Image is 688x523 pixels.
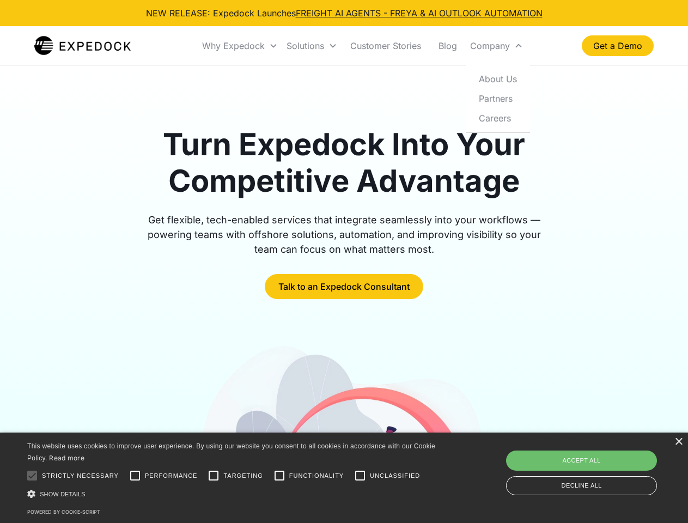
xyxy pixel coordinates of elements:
[470,40,510,51] div: Company
[370,471,420,481] span: Unclassified
[146,7,543,20] div: NEW RELEASE: Expedock Launches
[34,35,131,57] img: Expedock Logo
[49,454,84,462] a: Read more
[430,27,466,64] a: Blog
[27,488,439,500] div: Show details
[470,88,526,108] a: Partners
[289,471,344,481] span: Functionality
[470,108,526,127] a: Careers
[507,405,688,523] iframe: Chat Widget
[287,40,324,51] div: Solutions
[342,27,430,64] a: Customer Stories
[466,64,530,132] nav: Company
[223,471,263,481] span: Targeting
[202,40,265,51] div: Why Expedock
[282,27,342,64] div: Solutions
[198,27,282,64] div: Why Expedock
[466,27,527,64] div: Company
[582,35,654,56] a: Get a Demo
[40,491,86,497] span: Show details
[470,69,526,88] a: About Us
[34,35,131,57] a: home
[145,471,198,481] span: Performance
[27,442,435,463] span: This website uses cookies to improve user experience. By using our website you consent to all coo...
[296,8,543,19] a: FREIGHT AI AGENTS - FREYA & AI OUTLOOK AUTOMATION
[27,509,100,515] a: Powered by cookie-script
[42,471,119,481] span: Strictly necessary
